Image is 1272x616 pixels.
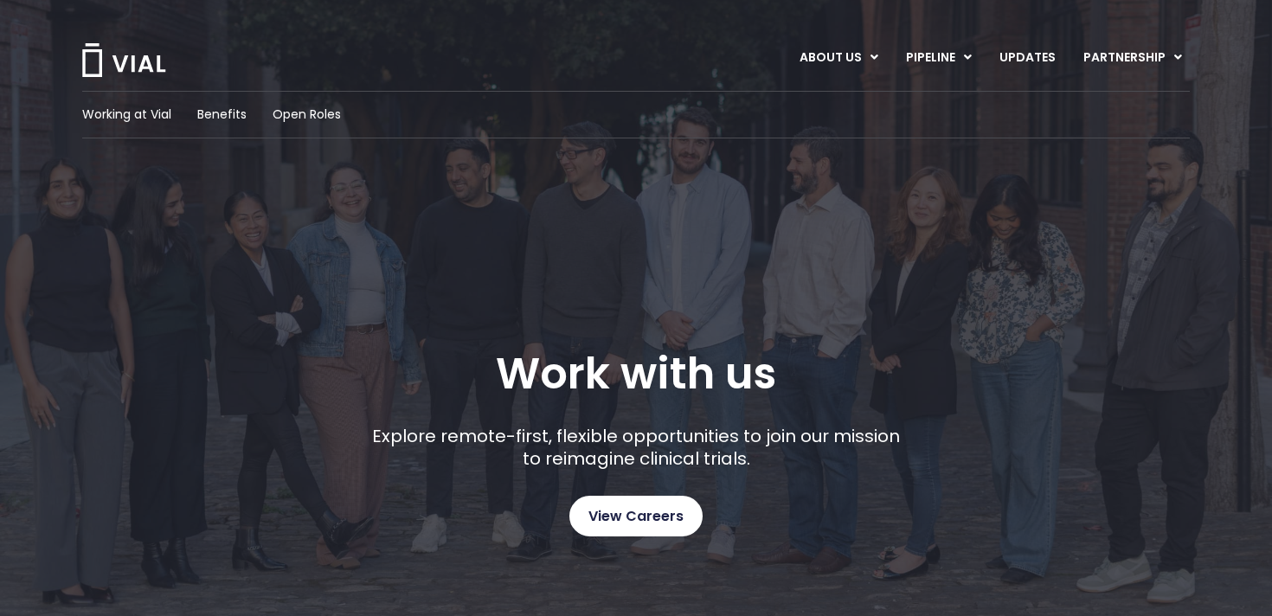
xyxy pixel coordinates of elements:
[1070,43,1196,73] a: PARTNERSHIPMenu Toggle
[588,505,684,528] span: View Careers
[986,43,1069,73] a: UPDATES
[197,106,247,124] a: Benefits
[496,349,776,399] h1: Work with us
[569,496,703,536] a: View Careers
[82,106,171,124] a: Working at Vial
[366,425,907,470] p: Explore remote-first, flexible opportunities to join our mission to reimagine clinical trials.
[80,43,167,77] img: Vial Logo
[786,43,891,73] a: ABOUT USMenu Toggle
[273,106,341,124] a: Open Roles
[892,43,985,73] a: PIPELINEMenu Toggle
